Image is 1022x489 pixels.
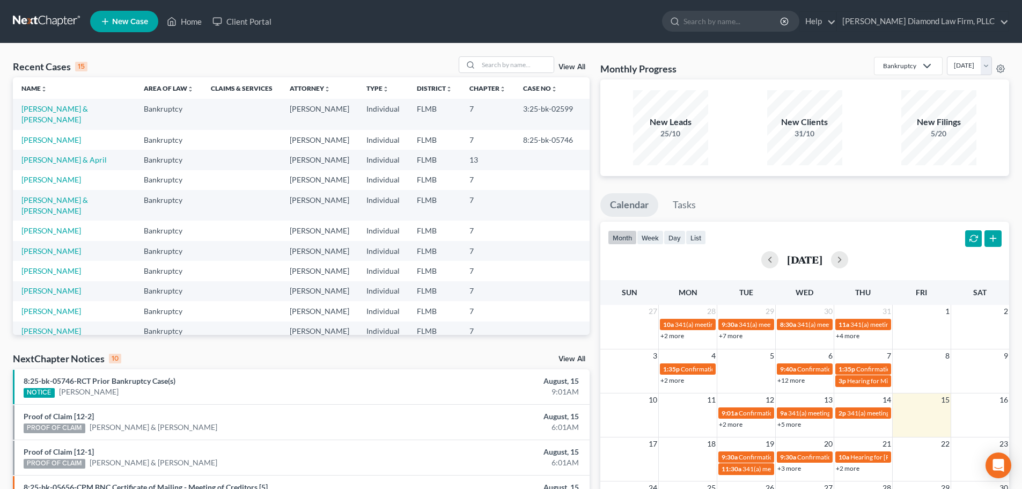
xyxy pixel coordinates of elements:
td: Bankruptcy [135,221,202,240]
td: [PERSON_NAME] [281,322,358,341]
span: Confirmation Hearing for [PERSON_NAME] [797,365,920,373]
td: 7 [461,322,514,341]
a: Districtunfold_more [417,84,452,92]
span: Hearing for Mirror Trading International (PTY) Ltd. [847,377,989,385]
span: 31 [881,305,892,318]
span: 2 [1003,305,1009,318]
span: 14 [881,393,892,406]
a: +5 more [777,420,801,428]
span: Confirmation Hearing for [PERSON_NAME] [681,365,804,373]
span: 5 [769,349,775,362]
span: Tue [739,288,753,297]
div: NOTICE [24,388,55,398]
a: +7 more [719,332,742,340]
span: Confirmation hearing for [PERSON_NAME] [739,409,861,417]
td: Bankruptcy [135,190,202,221]
td: FLMB [408,170,461,190]
div: 6:01AM [401,457,579,468]
td: FLMB [408,150,461,170]
a: Tasks [663,193,705,217]
td: FLMB [408,261,461,281]
div: Open Intercom Messenger [986,452,1011,478]
span: 19 [764,437,775,450]
i: unfold_more [499,86,506,92]
span: 18 [706,437,717,450]
div: 5/20 [901,128,976,139]
i: unfold_more [324,86,330,92]
span: 17 [648,437,658,450]
span: 8 [944,349,951,362]
span: Confirmation hearing for [PERSON_NAME] [797,453,919,461]
td: Individual [358,241,408,261]
a: Area of Lawunfold_more [144,84,194,92]
a: Help [800,12,836,31]
span: 27 [648,305,658,318]
span: Thu [855,288,871,297]
a: [PERSON_NAME] [21,175,81,184]
td: Bankruptcy [135,322,202,341]
div: August, 15 [401,376,579,386]
td: 7 [461,241,514,261]
span: 11a [839,320,849,329]
div: 10 [109,354,121,363]
span: Sat [973,288,987,297]
span: 341(a) meeting for Forest [PERSON_NAME] II & [PERSON_NAME] [675,320,860,329]
td: Bankruptcy [135,281,202,301]
a: 8:25-bk-05746-RCT Prior Bankruptcy Case(s) [24,376,175,385]
td: Bankruptcy [135,241,202,261]
a: Proof of Claim [12-2] [24,412,94,421]
span: 10a [663,320,674,329]
td: Individual [358,301,408,321]
div: Bankruptcy [883,61,916,70]
div: 9:01AM [401,386,579,397]
button: day [664,230,686,245]
div: 6:01AM [401,422,579,433]
a: Chapterunfold_more [469,84,506,92]
a: [PERSON_NAME] [21,266,81,275]
a: Typeunfold_more [366,84,389,92]
span: New Case [112,18,148,26]
span: 10a [839,453,849,461]
td: FLMB [408,241,461,261]
td: 7 [461,261,514,281]
div: August, 15 [401,447,579,457]
span: 21 [881,437,892,450]
a: View All [558,355,585,363]
span: 9 [1003,349,1009,362]
span: 3 [652,349,658,362]
td: 13 [461,150,514,170]
span: 30 [823,305,834,318]
td: Bankruptcy [135,130,202,150]
span: 9:01a [722,409,738,417]
div: 25/10 [633,128,708,139]
span: Hearing for [PERSON_NAME] and [PERSON_NAME] [850,453,997,461]
span: 341(a) meeting for [PERSON_NAME] [742,465,846,473]
i: unfold_more [446,86,452,92]
td: Individual [358,130,408,150]
div: 15 [75,62,87,71]
span: Confirmation Hearing for [PERSON_NAME] [856,365,979,373]
a: [PERSON_NAME] & [PERSON_NAME] [21,195,88,215]
div: PROOF OF CLAIM [24,424,85,433]
td: [PERSON_NAME] [281,150,358,170]
a: Case Nounfold_more [523,84,557,92]
span: 15 [940,393,951,406]
td: FLMB [408,281,461,301]
span: 6 [827,349,834,362]
td: Individual [358,150,408,170]
div: August, 15 [401,411,579,422]
td: Individual [358,190,408,221]
td: Bankruptcy [135,150,202,170]
span: Sun [622,288,637,297]
span: 23 [998,437,1009,450]
a: +12 more [777,376,805,384]
a: Attorneyunfold_more [290,84,330,92]
a: +2 more [660,332,684,340]
a: [PERSON_NAME] [21,246,81,256]
a: [PERSON_NAME] [21,306,81,316]
td: 7 [461,301,514,321]
a: [PERSON_NAME] & [PERSON_NAME] [90,457,217,468]
span: 8:30a [780,320,796,329]
td: FLMB [408,301,461,321]
td: FLMB [408,190,461,221]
